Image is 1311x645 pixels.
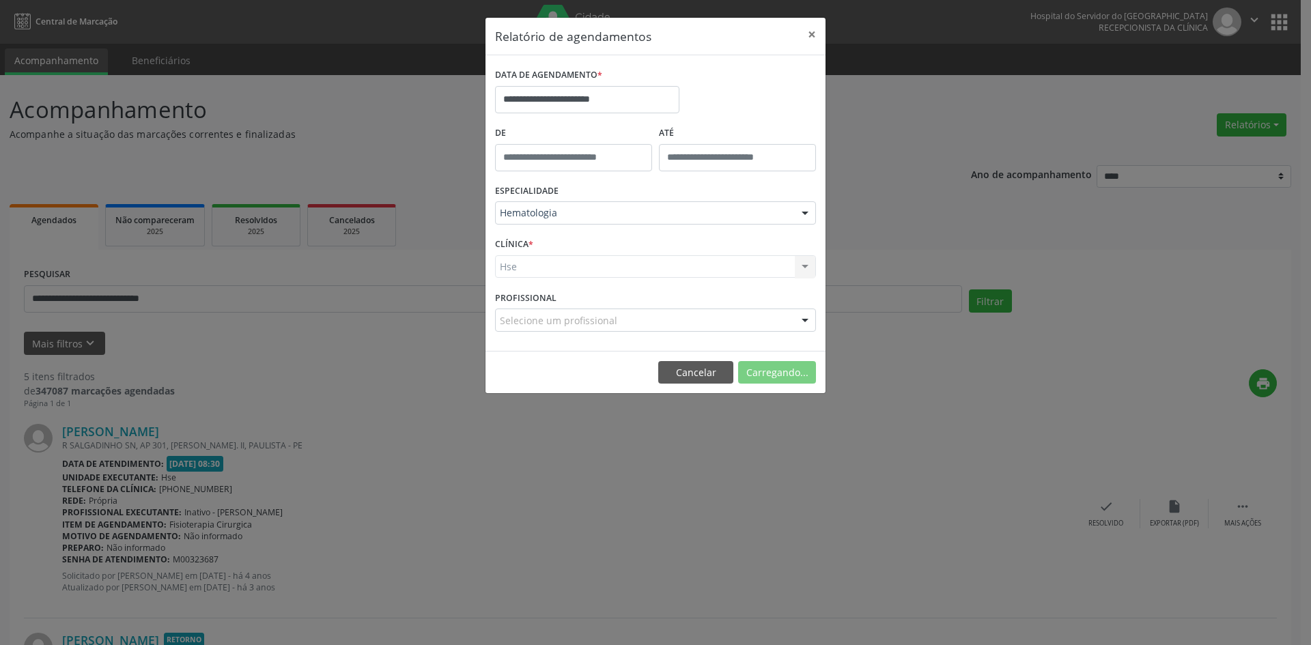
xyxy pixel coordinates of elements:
h5: Relatório de agendamentos [495,27,651,45]
label: DATA DE AGENDAMENTO [495,65,602,86]
span: Selecione um profissional [500,313,617,328]
label: De [495,123,652,144]
label: ESPECIALIDADE [495,181,559,202]
label: PROFISSIONAL [495,287,556,309]
span: Hematologia [500,206,788,220]
label: CLÍNICA [495,234,533,255]
label: ATÉ [659,123,816,144]
button: Carregando... [738,361,816,384]
button: Close [798,18,826,51]
button: Cancelar [658,361,733,384]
